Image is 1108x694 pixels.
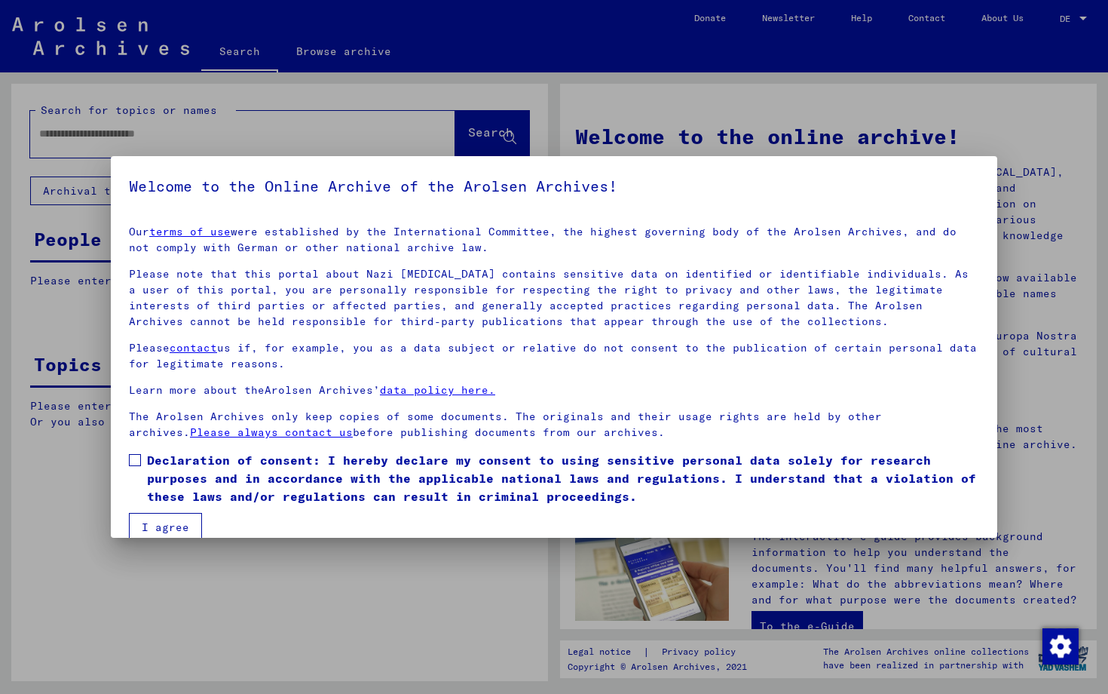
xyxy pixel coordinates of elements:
font: Welcome to the Online Archive of the Arolsen Archives! [129,177,617,195]
font: The Arolsen Archives only keep copies of some documents. The originals and their usage rights are... [129,410,882,439]
img: Change consent [1042,628,1079,665]
font: us if, for example, you as a data subject or relative do not consent to the publication of certai... [129,341,977,370]
font: Learn more about the [129,383,265,397]
font: Declaration of consent: I hereby declare my consent to using sensitive personal data solely for r... [147,453,976,504]
a: Please always contact us [190,425,353,439]
font: were established by the International Committee, the highest governing body of the Arolsen Archiv... [129,225,956,254]
a: terms of use [149,225,231,238]
font: Please [129,341,170,355]
font: Please note that this portal about Nazi [MEDICAL_DATA] contains sensitive data on identified or i... [129,267,969,328]
font: Our [129,225,149,238]
font: Arolsen Archives’ [265,383,380,397]
font: I agree [142,520,189,534]
font: before publishing documents from our archives. [353,425,665,439]
button: I agree [129,513,202,542]
div: Change consent [1042,628,1078,664]
a: contact [170,341,217,355]
a: data policy here. [380,383,495,397]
